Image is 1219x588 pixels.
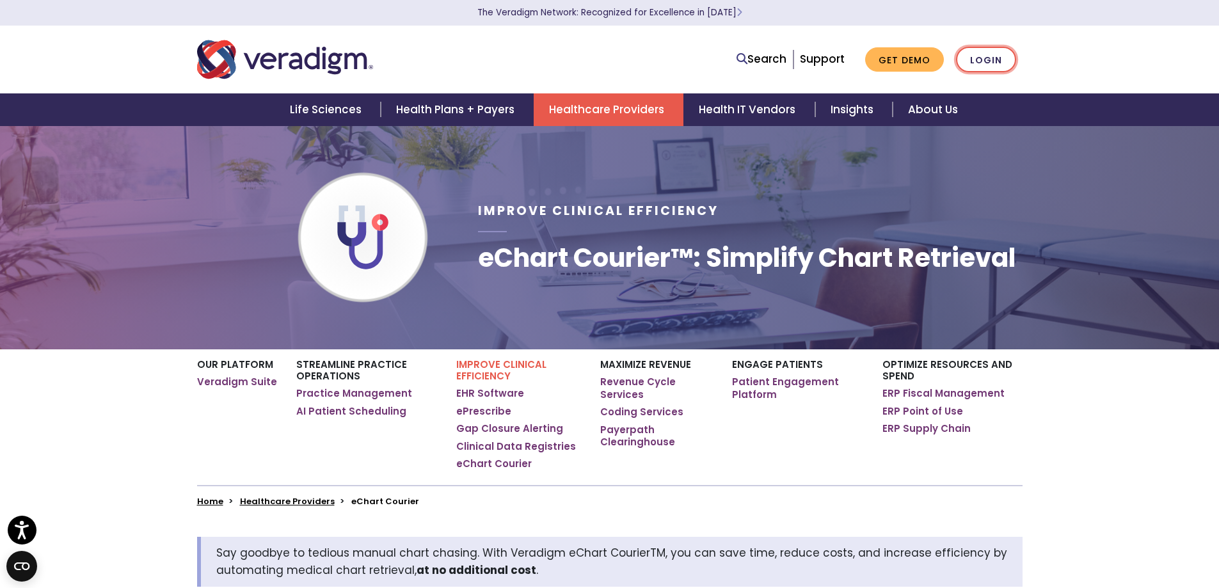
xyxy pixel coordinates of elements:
[893,93,973,126] a: About Us
[456,405,511,418] a: ePrescribe
[477,6,742,19] a: The Veradigm Network: Recognized for Excellence in [DATE]Learn More
[600,376,712,401] a: Revenue Cycle Services
[456,440,576,453] a: Clinical Data Registries
[683,93,815,126] a: Health IT Vendors
[600,406,683,418] a: Coding Services
[456,457,532,470] a: eChart Courier
[865,47,944,72] a: Get Demo
[815,93,893,126] a: Insights
[296,405,406,418] a: AI Patient Scheduling
[737,51,786,68] a: Search
[197,376,277,388] a: Veradigm Suite
[882,405,963,418] a: ERP Point of Use
[381,93,534,126] a: Health Plans + Payers
[216,545,1007,578] span: Say goodbye to tedious manual chart chasing. With Veradigm eChart CourierTM, you can save time, r...
[456,422,563,435] a: Gap Closure Alerting
[6,551,37,582] button: Open CMP widget
[197,38,373,81] img: Veradigm logo
[456,387,524,400] a: EHR Software
[973,496,1204,573] iframe: Drift Chat Widget
[478,242,1016,273] h1: eChart Courier™: Simplify Chart Retrieval
[296,387,412,400] a: Practice Management
[800,51,845,67] a: Support
[240,495,335,507] a: Healthcare Providers
[737,6,742,19] span: Learn More
[732,376,863,401] a: Patient Engagement Platform
[534,93,683,126] a: Healthcare Providers
[956,47,1016,73] a: Login
[882,387,1005,400] a: ERP Fiscal Management
[478,202,719,219] span: Improve Clinical Efficiency
[275,93,381,126] a: Life Sciences
[882,422,971,435] a: ERP Supply Chain
[197,495,223,507] a: Home
[417,562,536,578] strong: at no additional cost
[600,424,712,449] a: Payerpath Clearinghouse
